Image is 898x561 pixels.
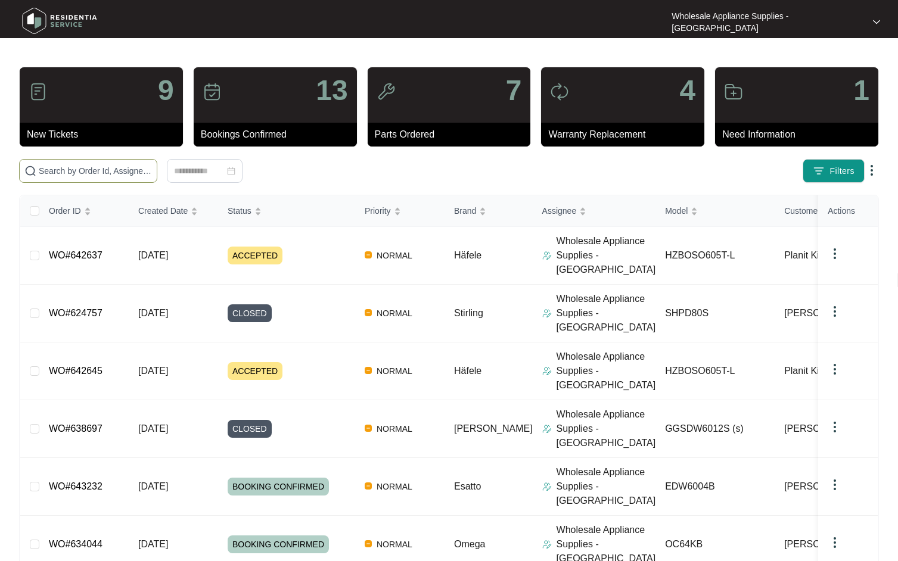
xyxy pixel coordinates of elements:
[29,82,48,101] img: icon
[365,309,372,316] img: Vercel Logo
[454,250,481,260] span: Häfele
[377,82,396,101] img: icon
[542,482,552,491] img: Assigner Icon
[27,127,183,142] p: New Tickets
[138,539,168,549] span: [DATE]
[365,425,372,432] img: Vercel Logo
[218,195,355,227] th: Status
[655,285,775,342] td: SHPD80S
[828,362,842,376] img: dropdown arrow
[129,195,218,227] th: Created Date
[445,195,533,227] th: Brand
[372,248,417,263] span: NORMAL
[784,364,847,378] span: Planit Kitchens
[784,422,863,436] span: [PERSON_NAME]
[365,204,391,217] span: Priority
[365,367,372,374] img: Vercel Logo
[138,204,188,217] span: Created Date
[557,292,656,335] p: Wholesale Appliance Supplies - [GEOGRAPHIC_DATA]
[557,407,656,450] p: Wholesale Appliance Supplies - [GEOGRAPHIC_DATA]
[454,481,481,491] span: Esatto
[828,420,842,434] img: dropdown arrow
[454,539,485,549] span: Omega
[542,251,552,260] img: Assigner Icon
[454,204,476,217] span: Brand
[828,304,842,319] img: dropdown arrow
[138,481,168,491] span: [DATE]
[49,204,81,217] span: Order ID
[655,195,775,227] th: Model
[533,195,656,227] th: Assignee
[548,127,704,142] p: Warranty Replacement
[454,423,533,434] span: [PERSON_NAME]
[853,76,869,105] p: 1
[24,165,36,177] img: search-icon
[365,251,372,258] img: Vercel Logo
[542,540,552,549] img: Assigner Icon
[829,165,855,177] span: Filters
[372,306,417,320] span: NORMAL
[158,76,174,105] p: 9
[813,165,825,177] img: filter icon
[828,247,842,261] img: dropdown arrow
[722,127,878,142] p: Need Information
[873,19,880,25] img: dropdown arrow
[672,10,862,34] p: Wholesale Appliance Supplies - [GEOGRAPHIC_DATA]
[542,366,552,376] img: Assigner Icon
[542,308,552,318] img: Assigner Icon
[49,308,102,318] a: WO#624757
[138,308,168,318] span: [DATE]
[655,458,775,516] td: EDW6004B
[228,535,329,553] span: BOOKING CONFIRMED
[365,482,372,490] img: Vercel Logo
[454,366,481,376] span: Häfele
[665,204,688,217] span: Model
[803,159,865,183] button: filter iconFilters
[18,3,101,39] img: residentia service logo
[784,248,847,263] span: Planit Kitchens
[542,424,552,434] img: Assigner Icon
[228,247,282,264] span: ACCEPTED
[655,342,775,400] td: HZBOSO605T-L
[203,82,222,101] img: icon
[228,362,282,380] span: ACCEPTED
[201,127,357,142] p: Bookings Confirmed
[655,227,775,285] td: HZBOSO605T-L
[454,308,483,318] span: Stirling
[818,195,878,227] th: Actions
[679,76,695,105] p: 4
[316,76,347,105] p: 13
[372,364,417,378] span: NORMAL
[865,163,879,177] img: dropdown arrow
[550,82,569,101] img: icon
[775,195,894,227] th: Customer Name
[49,539,102,549] a: WO#634044
[784,537,863,551] span: [PERSON_NAME]
[557,234,656,277] p: Wholesale Appliance Supplies - [GEOGRAPHIC_DATA]
[355,195,445,227] th: Priority
[365,540,372,547] img: Vercel Logo
[138,423,168,434] span: [DATE]
[228,478,329,495] span: BOOKING CONFIRMED
[138,366,168,376] span: [DATE]
[724,82,743,101] img: icon
[828,535,842,550] img: dropdown arrow
[784,204,845,217] span: Customer Name
[138,250,168,260] span: [DATE]
[49,481,102,491] a: WO#643232
[375,127,531,142] p: Parts Ordered
[828,478,842,492] img: dropdown arrow
[372,422,417,436] span: NORMAL
[49,366,102,376] a: WO#642645
[557,465,656,508] p: Wholesale Appliance Supplies - [GEOGRAPHIC_DATA]
[557,350,656,392] p: Wholesale Appliance Supplies - [GEOGRAPHIC_DATA]
[49,250,102,260] a: WO#642637
[228,204,251,217] span: Status
[542,204,577,217] span: Assignee
[228,304,272,322] span: CLOSED
[506,76,522,105] p: 7
[49,423,102,434] a: WO#638697
[784,306,863,320] span: [PERSON_NAME]
[228,420,272,438] span: CLOSED
[372,479,417,494] span: NORMAL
